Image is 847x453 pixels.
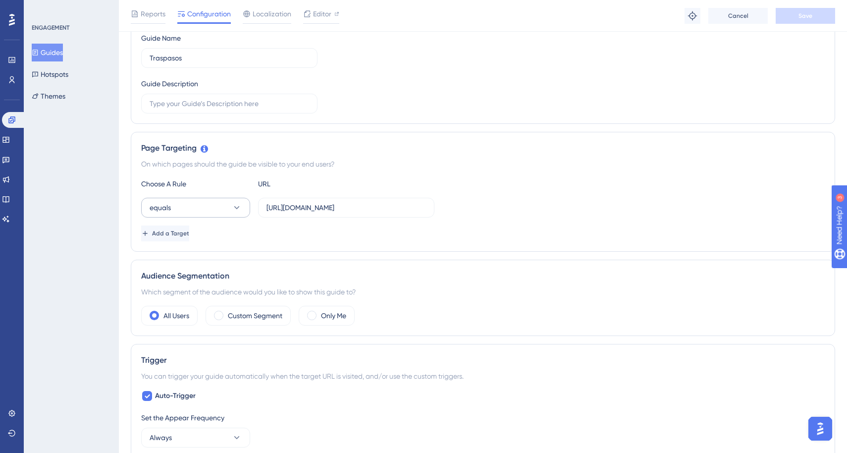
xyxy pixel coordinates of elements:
[32,44,63,61] button: Guides
[141,142,825,154] div: Page Targeting
[728,12,748,20] span: Cancel
[32,24,69,32] div: ENGAGEMENT
[141,8,165,20] span: Reports
[141,354,825,366] div: Trigger
[150,53,309,63] input: Type your Guide’s Name here
[141,370,825,382] div: You can trigger your guide automatically when the target URL is visited, and/or use the custom tr...
[141,412,825,424] div: Set the Appear Frequency
[141,270,825,282] div: Audience Segmentation
[266,202,426,213] input: yourwebsite.com/path
[155,390,196,402] span: Auto-Trigger
[150,202,171,214] span: equals
[141,198,250,218] button: equals
[23,2,62,14] span: Need Help?
[708,8,768,24] button: Cancel
[258,178,367,190] div: URL
[141,32,181,44] div: Guide Name
[805,414,835,444] iframe: UserGuiding AI Assistant Launcher
[313,8,331,20] span: Editor
[141,178,250,190] div: Choose A Rule
[141,158,825,170] div: On which pages should the guide be visible to your end users?
[163,310,189,322] label: All Users
[32,65,68,83] button: Hotspots
[228,310,282,322] label: Custom Segment
[150,98,309,109] input: Type your Guide’s Description here
[187,8,231,20] span: Configuration
[32,87,65,105] button: Themes
[69,5,72,13] div: 3
[152,229,189,237] span: Add a Target
[141,286,825,298] div: Which segment of the audience would you like to show this guide to?
[141,428,250,448] button: Always
[141,226,189,241] button: Add a Target
[321,310,346,322] label: Only Me
[253,8,291,20] span: Localization
[150,432,172,444] span: Always
[776,8,835,24] button: Save
[798,12,812,20] span: Save
[141,78,198,90] div: Guide Description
